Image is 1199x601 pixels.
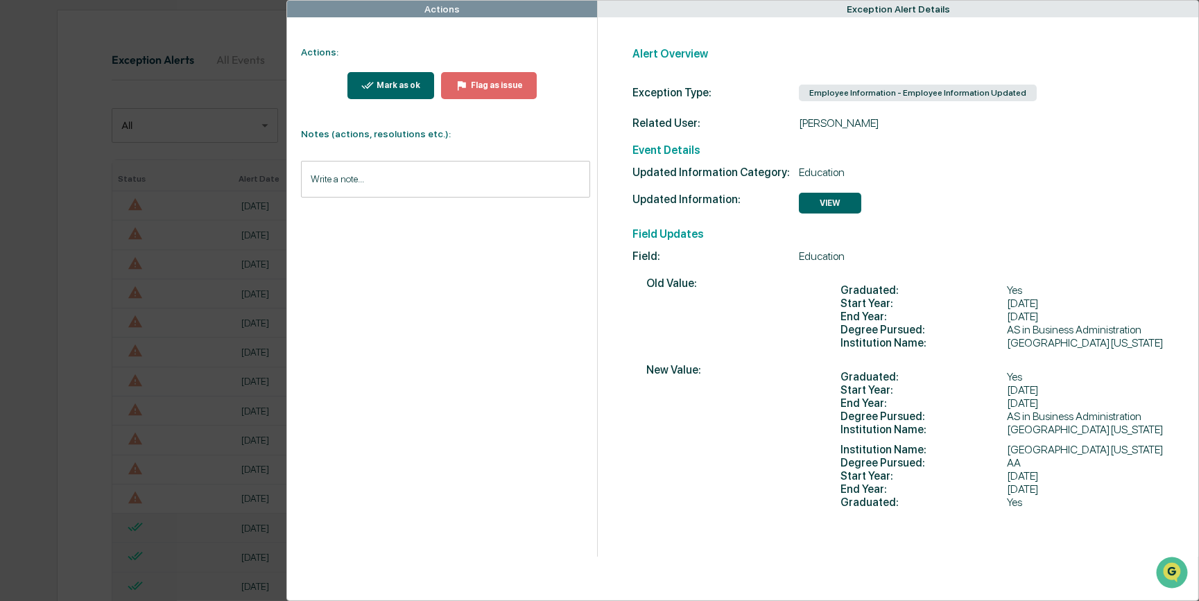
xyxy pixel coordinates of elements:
[632,193,799,206] span: Updated Information:
[840,456,1164,469] div: AA
[840,410,1007,423] span: Degree Pursued :
[840,469,1164,482] div: [DATE]
[98,234,168,245] a: Powered byPylon
[632,47,1178,60] h2: Alert Overview
[840,456,1007,469] span: Degree Pursued :
[840,397,1164,410] div: [DATE]
[840,336,1164,349] div: [GEOGRAPHIC_DATA][US_STATE]
[632,227,1178,241] h2: Field Updates
[840,370,1164,383] div: Yes
[8,195,93,220] a: 🔎Data Lookup
[101,176,112,187] div: 🗄️
[424,3,460,15] div: Actions
[840,323,1007,336] span: Degree Pursued :
[840,469,1007,482] span: Start Year :
[632,250,799,263] span: Field:
[840,410,1164,423] div: AS in Business Administration
[646,277,813,290] span: Old Value:
[347,72,435,99] button: Mark as ok
[301,46,338,58] strong: Actions:
[840,423,1164,436] div: [GEOGRAPHIC_DATA][US_STATE]
[28,201,87,215] span: Data Lookup
[138,235,168,245] span: Pylon
[236,110,252,127] button: Start new chat
[840,383,1007,397] span: Start Year :
[114,175,172,189] span: Attestations
[632,116,799,130] span: Related User:
[840,496,1164,509] div: Yes
[799,85,1037,101] div: Employee Information - Employee Information Updated
[14,29,252,51] p: How can we help?
[840,482,1164,496] div: [DATE]
[632,166,799,179] span: Updated Information Category:
[28,175,89,189] span: Preclearance
[840,336,1007,349] span: Institution Name :
[374,80,420,90] div: Mark as ok
[47,120,175,131] div: We're available if you need us!
[441,72,537,99] button: Flag as issue
[95,169,178,194] a: 🗄️Attestations
[840,383,1164,397] div: [DATE]
[468,80,523,90] div: Flag as issue
[840,496,1007,509] span: Graduated :
[632,86,799,99] div: Exception Type:
[840,370,1007,383] span: Graduated :
[840,297,1164,310] div: [DATE]
[14,176,25,187] div: 🖐️
[632,143,1178,157] h2: Event Details
[646,436,813,449] span: New Value:
[47,106,227,120] div: Start new chat
[840,310,1007,323] span: End Year :
[646,363,813,376] span: New Value:
[840,310,1164,323] div: [DATE]
[840,284,1007,297] span: Graduated :
[847,3,950,15] div: Exception Alert Details
[840,443,1007,456] span: Institution Name :
[840,423,1007,436] span: Institution Name :
[632,116,1178,130] div: [PERSON_NAME]
[14,106,39,131] img: 1746055101610-c473b297-6a78-478c-a979-82029cc54cd1
[632,166,1178,179] div: Education
[840,323,1164,336] div: AS in Business Administration
[840,284,1164,297] div: Yes
[799,193,861,214] button: VIEW
[632,250,1178,263] div: Education
[1155,555,1192,593] iframe: Open customer support
[14,202,25,214] div: 🔎
[840,297,1007,310] span: Start Year :
[8,169,95,194] a: 🖐️Preclearance
[840,443,1164,456] div: [GEOGRAPHIC_DATA][US_STATE]
[840,397,1007,410] span: End Year :
[301,128,451,139] strong: Notes (actions, resolutions etc.):
[840,482,1007,496] span: End Year :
